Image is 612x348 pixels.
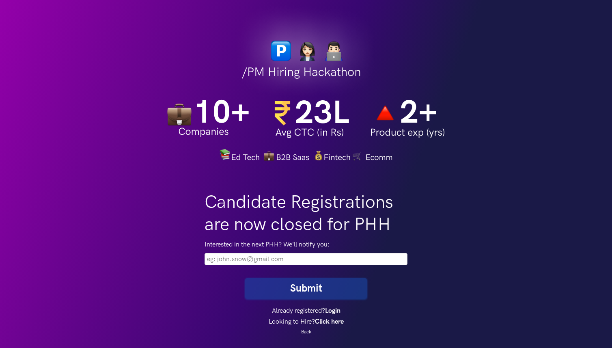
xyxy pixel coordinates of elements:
[205,253,407,265] input: Please fill this field
[205,318,407,326] h4: Looking to Hire?
[325,307,340,315] a: Login
[205,191,407,236] h1: Candidate Registrations are now closed for PHH
[245,278,367,299] button: Submit
[301,329,311,335] a: Back
[205,240,407,250] label: Interested in the next PHH? We'll notify you:
[205,307,407,315] h4: Already registered?
[315,318,344,326] a: Click here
